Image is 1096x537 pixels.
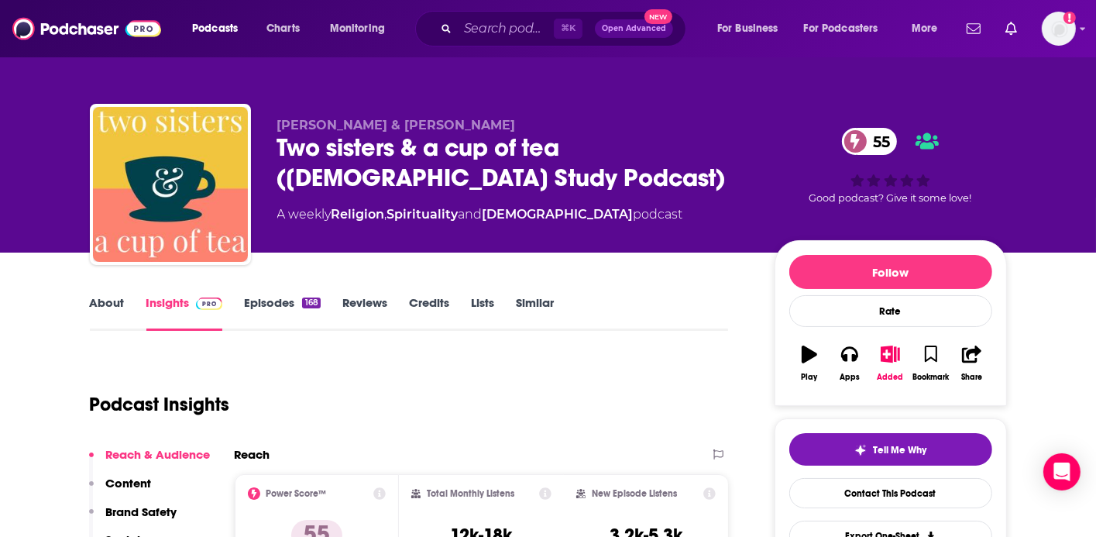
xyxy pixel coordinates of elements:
span: Logged in as ocharlson [1042,12,1076,46]
a: Contact This Podcast [789,478,992,508]
h2: Total Monthly Listens [427,488,514,499]
span: [PERSON_NAME] & [PERSON_NAME] [277,118,516,133]
div: Search podcasts, credits, & more... [430,11,701,46]
a: Credits [409,295,449,331]
button: open menu [794,16,901,41]
button: open menu [319,16,405,41]
span: Good podcast? Give it some love! [809,192,972,204]
a: Show notifications dropdown [999,15,1023,42]
span: 55 [857,128,898,155]
div: 55Good podcast? Give it some love! [775,118,1007,214]
a: 55 [842,128,898,155]
button: Bookmark [911,336,951,391]
h1: Podcast Insights [90,393,230,416]
span: Charts [266,18,300,40]
button: Apps [830,336,870,391]
a: Spirituality [387,207,459,222]
div: Open Intercom Messenger [1043,453,1081,491]
a: Charts [256,16,309,41]
p: Brand Safety [106,504,177,519]
img: Two sisters & a cup of tea (Bible Study Podcast) [93,107,248,262]
span: Podcasts [192,18,238,40]
div: Apps [840,373,860,382]
h2: Power Score™ [266,488,327,499]
button: Open AdvancedNew [595,19,673,38]
div: A weekly podcast [277,205,683,224]
button: Added [870,336,910,391]
a: Reviews [342,295,387,331]
span: New [644,9,672,24]
button: Brand Safety [89,504,177,533]
a: Episodes168 [244,295,320,331]
button: Reach & Audience [89,447,211,476]
a: Religion [332,207,385,222]
input: Search podcasts, credits, & more... [458,16,554,41]
div: Share [961,373,982,382]
div: Bookmark [912,373,949,382]
svg: Add a profile image [1063,12,1076,24]
div: Rate [789,295,992,327]
button: open menu [901,16,957,41]
div: Play [801,373,817,382]
span: ⌘ K [554,19,582,39]
div: Added [878,373,904,382]
button: open menu [706,16,798,41]
button: Share [951,336,991,391]
img: tell me why sparkle [854,444,867,456]
span: Open Advanced [602,25,666,33]
p: Reach & Audience [106,447,211,462]
span: For Podcasters [804,18,878,40]
button: Follow [789,255,992,289]
a: Lists [471,295,494,331]
span: More [912,18,938,40]
span: , [385,207,387,222]
a: About [90,295,125,331]
a: InsightsPodchaser Pro [146,295,223,331]
span: For Business [717,18,778,40]
h2: Reach [235,447,270,462]
button: Content [89,476,152,504]
div: 168 [302,298,320,308]
span: Tell Me Why [873,444,926,456]
a: [DEMOGRAPHIC_DATA] [483,207,634,222]
p: Content [106,476,152,491]
button: open menu [181,16,258,41]
img: Podchaser Pro [196,298,223,310]
img: User Profile [1042,12,1076,46]
button: Show profile menu [1042,12,1076,46]
span: Monitoring [330,18,385,40]
h2: New Episode Listens [592,488,677,499]
a: Show notifications dropdown [960,15,987,42]
span: and [459,207,483,222]
a: Similar [516,295,554,331]
img: Podchaser - Follow, Share and Rate Podcasts [12,14,161,43]
button: Play [789,336,830,391]
button: tell me why sparkleTell Me Why [789,433,992,466]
